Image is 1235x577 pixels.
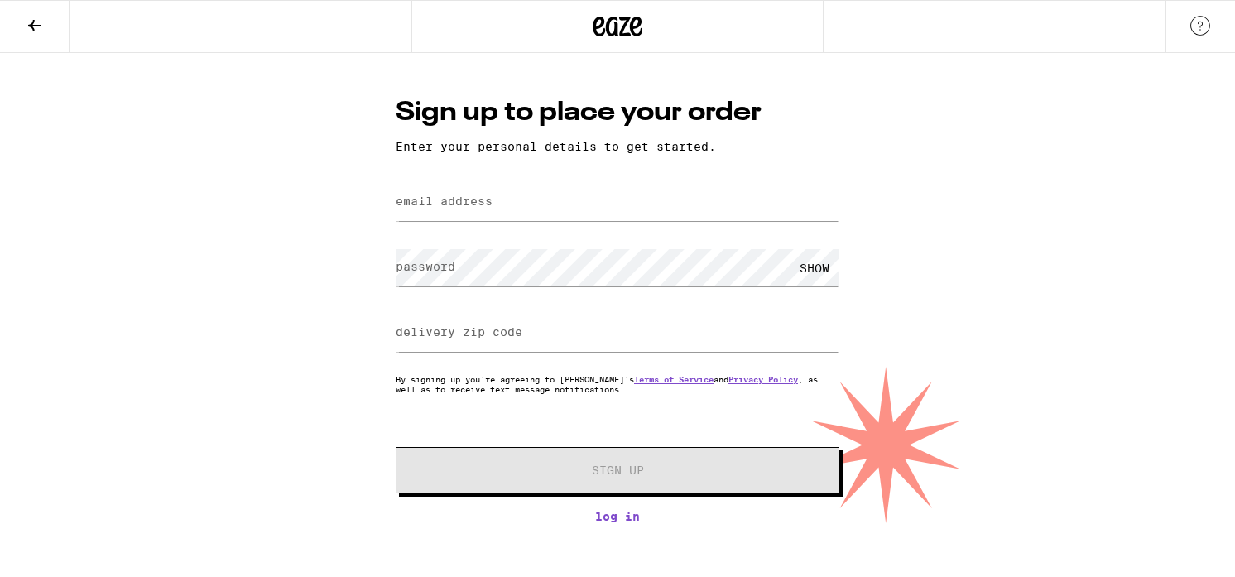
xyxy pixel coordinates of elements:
[396,94,839,132] h1: Sign up to place your order
[728,374,798,384] a: Privacy Policy
[634,374,714,384] a: Terms of Service
[790,249,839,286] div: SHOW
[396,447,839,493] button: Sign Up
[396,260,455,273] label: password
[592,464,644,476] span: Sign Up
[396,195,493,208] label: email address
[396,374,839,394] p: By signing up you're agreeing to [PERSON_NAME]'s and , as well as to receive text message notific...
[396,140,839,153] p: Enter your personal details to get started.
[396,184,839,221] input: email address
[396,325,522,339] label: delivery zip code
[396,510,839,523] a: Log In
[396,315,839,352] input: delivery zip code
